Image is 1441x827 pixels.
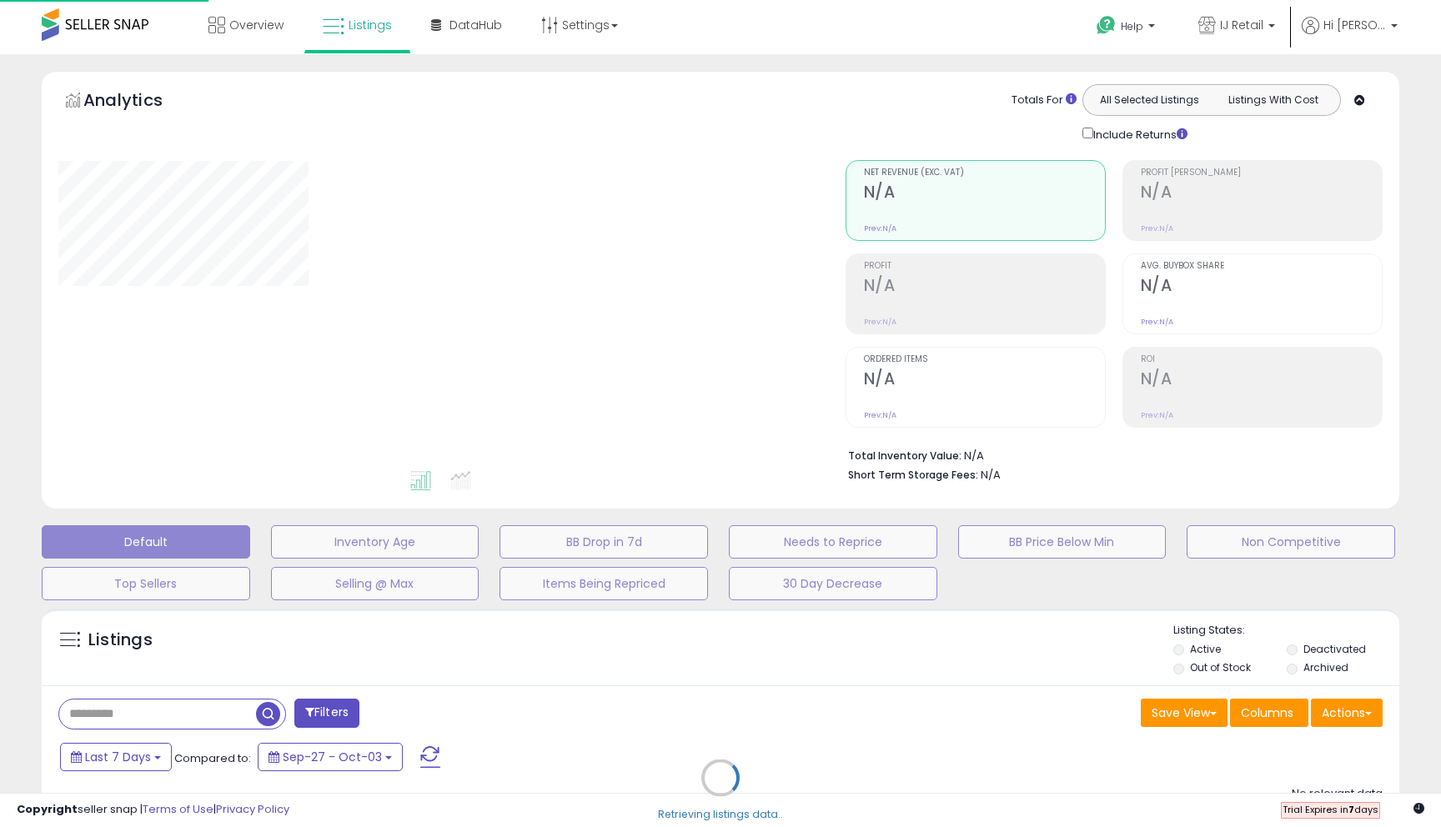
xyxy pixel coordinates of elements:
[500,525,708,559] button: BB Drop in 7d
[1012,93,1077,108] div: Totals For
[1220,17,1263,33] span: IJ Retail
[864,262,1105,271] span: Profit
[1087,89,1212,111] button: All Selected Listings
[729,567,937,600] button: 30 Day Decrease
[1096,15,1117,36] i: Get Help
[864,317,896,327] small: Prev: N/A
[958,525,1167,559] button: BB Price Below Min
[83,88,195,116] h5: Analytics
[864,276,1105,298] h2: N/A
[864,369,1105,392] h2: N/A
[1141,276,1382,298] h2: N/A
[1323,17,1386,33] span: Hi [PERSON_NAME]
[848,468,978,482] b: Short Term Storage Fees:
[42,525,250,559] button: Default
[17,802,289,818] div: seller snap | |
[1141,183,1382,205] h2: N/A
[1141,317,1173,327] small: Prev: N/A
[981,467,1001,483] span: N/A
[864,223,896,233] small: Prev: N/A
[1141,168,1382,178] span: Profit [PERSON_NAME]
[449,17,502,33] span: DataHub
[848,444,1370,464] li: N/A
[1121,19,1143,33] span: Help
[864,355,1105,364] span: Ordered Items
[1141,369,1382,392] h2: N/A
[1083,3,1172,54] a: Help
[1070,124,1208,143] div: Include Returns
[1211,89,1335,111] button: Listings With Cost
[729,525,937,559] button: Needs to Reprice
[848,449,962,463] b: Total Inventory Value:
[271,567,479,600] button: Selling @ Max
[1141,410,1173,420] small: Prev: N/A
[658,807,783,822] div: Retrieving listings data..
[1302,17,1398,54] a: Hi [PERSON_NAME]
[864,168,1105,178] span: Net Revenue (Exc. VAT)
[271,525,479,559] button: Inventory Age
[349,17,392,33] span: Listings
[1141,223,1173,233] small: Prev: N/A
[229,17,284,33] span: Overview
[1141,262,1382,271] span: Avg. Buybox Share
[864,183,1105,205] h2: N/A
[1141,355,1382,364] span: ROI
[500,567,708,600] button: Items Being Repriced
[17,801,78,817] strong: Copyright
[864,410,896,420] small: Prev: N/A
[42,567,250,600] button: Top Sellers
[1187,525,1395,559] button: Non Competitive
